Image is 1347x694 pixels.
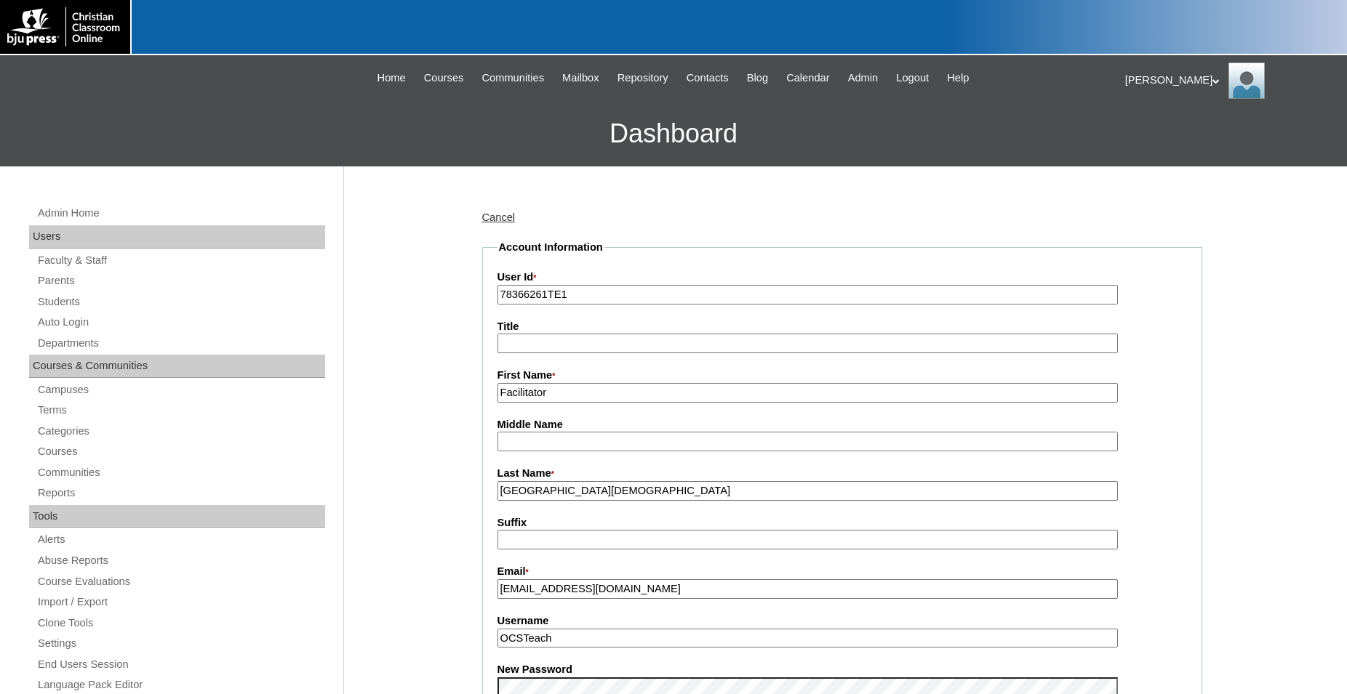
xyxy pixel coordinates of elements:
a: Import / Export [36,593,325,611]
span: Courses [424,70,464,86]
a: Courses [36,443,325,461]
a: Contacts [679,70,736,86]
a: End Users Session [36,655,325,674]
a: Admin [841,70,886,86]
div: Courses & Communities [29,355,325,378]
a: Courses [417,70,471,86]
a: Campuses [36,381,325,399]
a: Blog [740,70,775,86]
span: Home [377,70,406,86]
span: Calendar [786,70,829,86]
a: Abuse Reports [36,552,325,570]
a: Students [36,293,325,311]
label: User Id [497,270,1187,286]
span: Mailbox [562,70,599,86]
a: Reports [36,484,325,502]
span: Help [947,70,969,86]
a: Alerts [36,530,325,549]
a: Settings [36,634,325,653]
a: Course Evaluations [36,573,325,591]
div: Tools [29,505,325,528]
span: Contacts [687,70,729,86]
label: Username [497,613,1187,629]
h3: Dashboard [7,101,1340,166]
span: Blog [747,70,768,86]
span: Communities [481,70,544,86]
a: Repository [610,70,676,86]
a: Language Pack Editor [36,676,325,694]
a: Parents [36,272,325,290]
a: Clone Tools [36,614,325,632]
a: Communities [36,464,325,482]
label: Middle Name [497,417,1187,432]
a: Departments [36,334,325,352]
a: Logout [889,70,936,86]
legend: Account Information [497,240,604,255]
label: Suffix [497,515,1187,530]
label: First Name [497,368,1187,384]
a: Calendar [779,70,836,86]
label: New Password [497,662,1187,677]
label: Last Name [497,466,1187,482]
a: Auto Login [36,313,325,331]
label: Title [497,319,1187,334]
a: Categories [36,422,325,440]
span: Logout [896,70,929,86]
a: Communities [474,70,551,86]
span: Admin [848,70,879,86]
span: Repository [617,70,668,86]
a: Home [370,70,413,86]
a: Faculty & Staff [36,251,325,270]
label: Email [497,564,1187,580]
div: Users [29,225,325,249]
a: Mailbox [555,70,607,86]
a: Cancel [482,211,516,223]
a: Terms [36,401,325,419]
a: Admin Home [36,204,325,222]
a: Help [940,70,976,86]
img: Jonelle Rodriguez [1228,62,1265,99]
div: [PERSON_NAME] [1125,62,1332,99]
img: logo-white.png [7,7,123,47]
